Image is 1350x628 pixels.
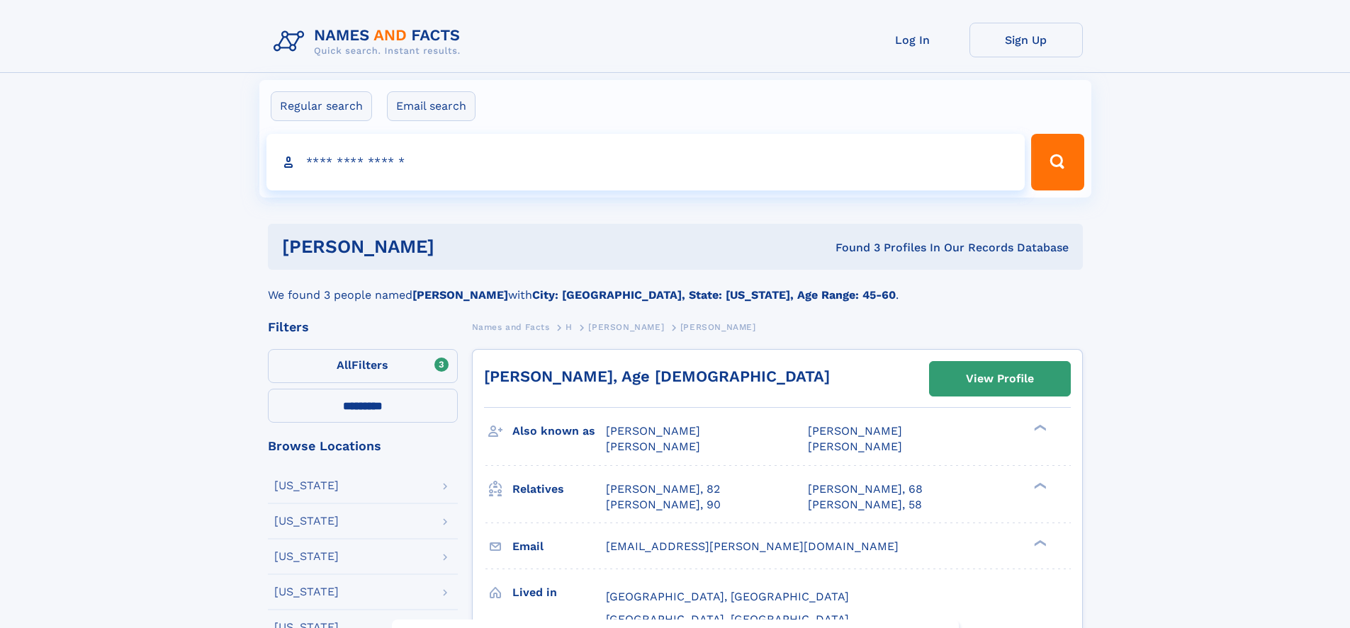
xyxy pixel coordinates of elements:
[635,240,1069,256] div: Found 3 Profiles In Our Records Database
[1031,134,1084,190] button: Search Button
[1030,481,1047,490] div: ❯
[512,581,606,605] h3: Lived in
[532,288,896,302] b: City: [GEOGRAPHIC_DATA], State: [US_STATE], Age Range: 45-60
[268,321,458,333] div: Filters
[808,440,902,453] span: [PERSON_NAME]
[337,358,351,372] span: All
[274,515,339,527] div: [US_STATE]
[268,440,458,452] div: Browse Locations
[588,322,664,332] span: [PERSON_NAME]
[387,91,476,121] label: Email search
[274,586,339,598] div: [US_STATE]
[606,590,849,603] span: [GEOGRAPHIC_DATA], [GEOGRAPHIC_DATA]
[606,440,700,453] span: [PERSON_NAME]
[268,23,472,61] img: Logo Names and Facts
[966,362,1034,395] div: View Profile
[808,424,902,438] span: [PERSON_NAME]
[566,318,573,336] a: H
[588,318,664,336] a: [PERSON_NAME]
[512,477,606,501] h3: Relatives
[274,551,339,562] div: [US_STATE]
[484,367,830,385] a: [PERSON_NAME], Age [DEMOGRAPHIC_DATA]
[680,322,756,332] span: [PERSON_NAME]
[606,481,720,497] a: [PERSON_NAME], 82
[268,270,1083,304] div: We found 3 people named with .
[268,349,458,383] label: Filters
[1030,538,1047,547] div: ❯
[512,419,606,443] h3: Also known as
[808,481,923,497] a: [PERSON_NAME], 68
[566,322,573,332] span: H
[271,91,372,121] label: Regular search
[606,424,700,438] span: [PERSON_NAME]
[274,480,339,491] div: [US_STATE]
[1030,423,1047,433] div: ❯
[512,535,606,559] h3: Email
[856,23,969,57] a: Log In
[606,539,899,553] span: [EMAIL_ADDRESS][PERSON_NAME][DOMAIN_NAME]
[930,362,1070,396] a: View Profile
[282,238,635,256] h1: [PERSON_NAME]
[969,23,1083,57] a: Sign Up
[472,318,550,336] a: Names and Facts
[606,497,721,513] a: [PERSON_NAME], 90
[412,288,508,302] b: [PERSON_NAME]
[266,134,1025,190] input: search input
[606,612,849,626] span: [GEOGRAPHIC_DATA], [GEOGRAPHIC_DATA]
[808,497,922,513] a: [PERSON_NAME], 58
